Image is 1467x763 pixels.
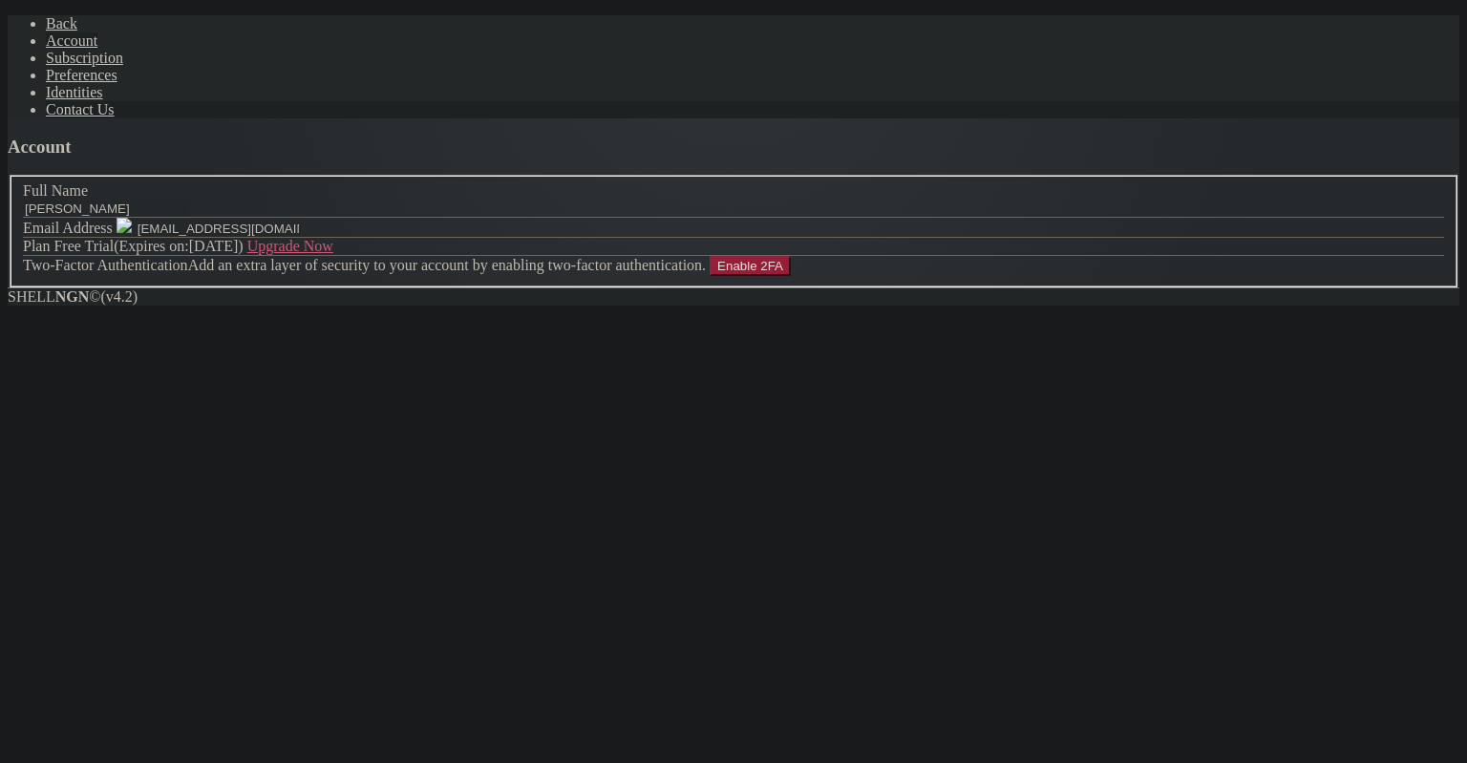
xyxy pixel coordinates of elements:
[23,201,188,217] input: Full Name
[55,288,90,305] b: NGN
[101,288,138,305] span: 4.2.0
[247,238,333,254] a: Upgrade Now
[46,15,77,32] a: Back
[710,256,791,276] button: Enable 2FA
[46,84,103,100] a: Identities
[8,137,1459,158] h3: Account
[46,50,123,66] a: Subscription
[53,238,332,254] span: Free Trial (Expires on: [DATE] )
[23,220,136,236] label: Email Address
[188,257,706,273] span: Add an extra layer of security to your account by enabling two-factor authentication.
[117,218,132,233] img: google-icon.svg
[23,182,88,199] label: Full Name
[8,288,138,305] span: SHELL ©
[46,101,115,117] a: Contact Us
[23,238,333,254] label: Plan
[23,257,710,273] label: Two-Factor Authentication
[46,67,117,83] a: Preferences
[46,32,97,49] a: Account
